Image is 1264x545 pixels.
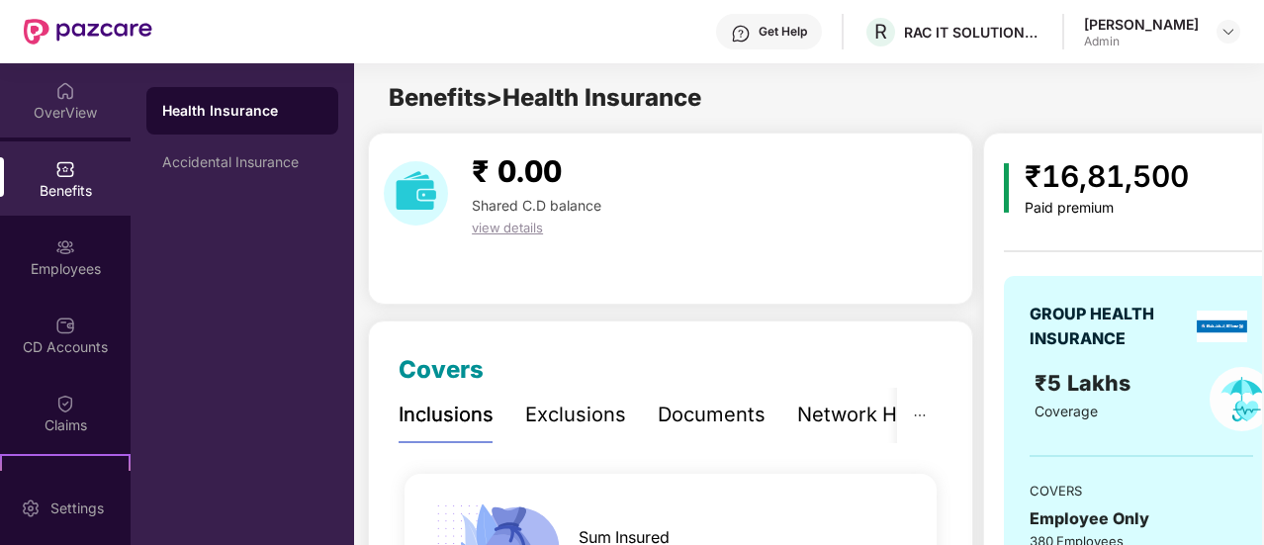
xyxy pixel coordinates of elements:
[1030,302,1190,351] div: GROUP HEALTH INSURANCE
[1025,153,1189,200] div: ₹16,81,500
[759,24,807,40] div: Get Help
[1035,403,1098,419] span: Coverage
[472,197,601,214] span: Shared C.D balance
[389,83,701,112] span: Benefits > Health Insurance
[658,400,766,430] div: Documents
[874,20,887,44] span: R
[162,154,322,170] div: Accidental Insurance
[1084,34,1199,49] div: Admin
[472,153,562,189] span: ₹ 0.00
[797,400,970,430] div: Network Hospitals
[1030,481,1253,500] div: COVERS
[55,81,75,101] img: svg+xml;base64,PHN2ZyBpZD0iSG9tZSIgeG1sbnM9Imh0dHA6Ly93d3cudzMub3JnLzIwMDAvc3ZnIiB3aWR0aD0iMjAiIG...
[472,220,543,235] span: view details
[55,159,75,179] img: svg+xml;base64,PHN2ZyBpZD0iQmVuZWZpdHMiIHhtbG5zPSJodHRwOi8vd3d3LnczLm9yZy8yMDAwL3N2ZyIgd2lkdGg9Ij...
[21,499,41,518] img: svg+xml;base64,PHN2ZyBpZD0iU2V0dGluZy0yMHgyMCIgeG1sbnM9Imh0dHA6Ly93d3cudzMub3JnLzIwMDAvc3ZnIiB3aW...
[399,400,494,430] div: Inclusions
[1220,24,1236,40] img: svg+xml;base64,PHN2ZyBpZD0iRHJvcGRvd24tMzJ4MzIiIHhtbG5zPSJodHRwOi8vd3d3LnczLm9yZy8yMDAwL3N2ZyIgd2...
[1025,200,1189,217] div: Paid premium
[45,499,110,518] div: Settings
[1030,506,1253,531] div: Employee Only
[55,316,75,335] img: svg+xml;base64,PHN2ZyBpZD0iQ0RfQWNjb3VudHMiIGRhdGEtbmFtZT0iQ0QgQWNjb3VudHMiIHhtbG5zPSJodHRwOi8vd3...
[55,237,75,257] img: svg+xml;base64,PHN2ZyBpZD0iRW1wbG95ZWVzIiB4bWxucz0iaHR0cDovL3d3dy53My5vcmcvMjAwMC9zdmciIHdpZHRoPS...
[731,24,751,44] img: svg+xml;base64,PHN2ZyBpZD0iSGVscC0zMngzMiIgeG1sbnM9Imh0dHA6Ly93d3cudzMub3JnLzIwMDAvc3ZnIiB3aWR0aD...
[1084,15,1199,34] div: [PERSON_NAME]
[1004,163,1009,213] img: icon
[1035,370,1136,396] span: ₹5 Lakhs
[525,400,626,430] div: Exclusions
[913,409,927,422] span: ellipsis
[897,388,943,442] button: ellipsis
[162,101,322,121] div: Health Insurance
[399,355,484,384] span: Covers
[1197,311,1247,342] img: insurerLogo
[24,19,152,45] img: New Pazcare Logo
[904,23,1042,42] div: RAC IT SOLUTIONS PRIVATE LIMITED
[55,394,75,413] img: svg+xml;base64,PHN2ZyBpZD0iQ2xhaW0iIHhtbG5zPSJodHRwOi8vd3d3LnczLm9yZy8yMDAwL3N2ZyIgd2lkdGg9IjIwIi...
[384,161,448,226] img: download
